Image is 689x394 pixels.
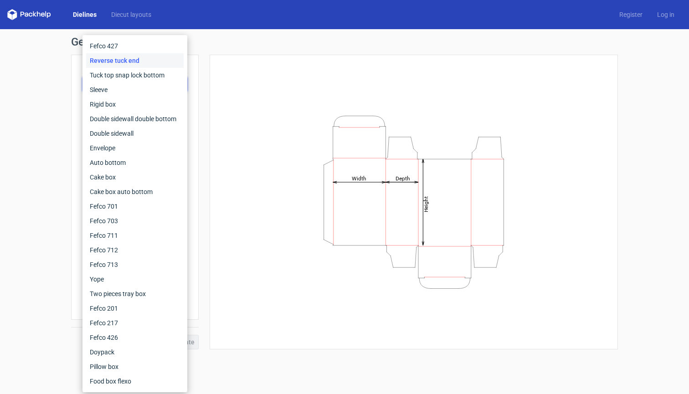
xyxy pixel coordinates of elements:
div: Sleeve [86,82,184,97]
div: Fefco 701 [86,199,184,214]
div: Fefco 201 [86,301,184,316]
div: Double sidewall double bottom [86,112,184,126]
div: Fefco 217 [86,316,184,330]
div: Fefco 426 [86,330,184,345]
div: Pillow box [86,359,184,374]
tspan: Width [352,175,366,181]
div: Two pieces tray box [86,287,184,301]
tspan: Height [423,196,429,212]
a: Dielines [66,10,104,19]
div: Auto bottom [86,155,184,170]
div: Double sidewall [86,126,184,141]
tspan: Depth [396,175,410,181]
a: Log in [650,10,682,19]
div: Food box flexo [86,374,184,389]
div: Fefco 427 [86,39,184,53]
div: Fefco 712 [86,243,184,257]
div: Fefco 711 [86,228,184,243]
div: Tuck top snap lock bottom [86,68,184,82]
div: Doypack [86,345,184,359]
div: Fefco 713 [86,257,184,272]
div: Cake box auto bottom [86,184,184,199]
div: Rigid box [86,97,184,112]
div: Envelope [86,141,184,155]
div: Reverse tuck end [86,53,184,68]
a: Register [612,10,650,19]
div: Cake box [86,170,184,184]
div: Yope [86,272,184,287]
h1: Generate new dieline [71,36,618,47]
a: Diecut layouts [104,10,159,19]
div: Fefco 703 [86,214,184,228]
